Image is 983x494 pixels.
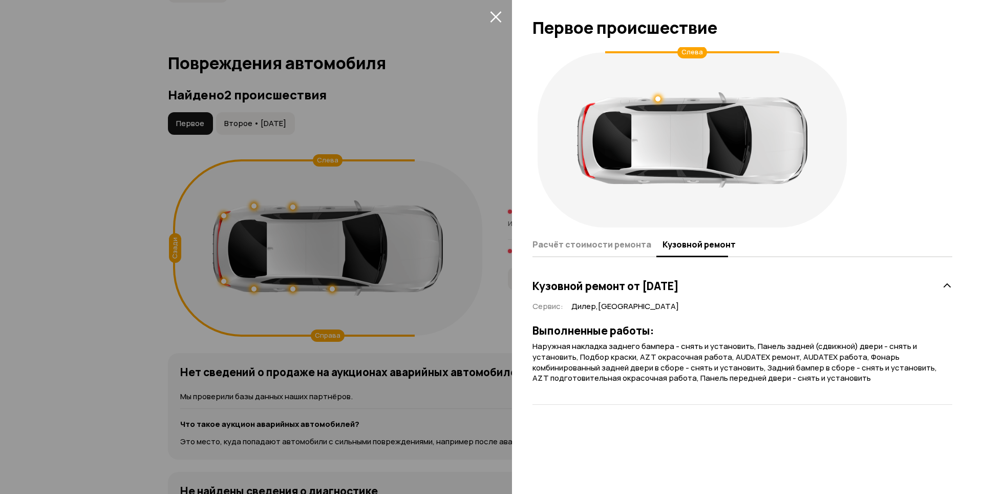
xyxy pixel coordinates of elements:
[487,8,504,25] button: закрыть
[532,324,952,337] h3: Выполненные работы:
[663,239,736,250] span: Кузовной ремонт
[571,301,679,312] span: Дилер , [GEOGRAPHIC_DATA]
[532,341,937,383] span: Наружная накладка заднего бампера - снять и установить, Панель задней (сдвижной) двери - снять и ...
[677,46,707,58] div: Слева
[532,301,563,312] span: Сервис :
[532,279,679,293] h3: Кузовной ремонт от [DATE]
[532,239,651,250] span: Расчёт стоимости ремонта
